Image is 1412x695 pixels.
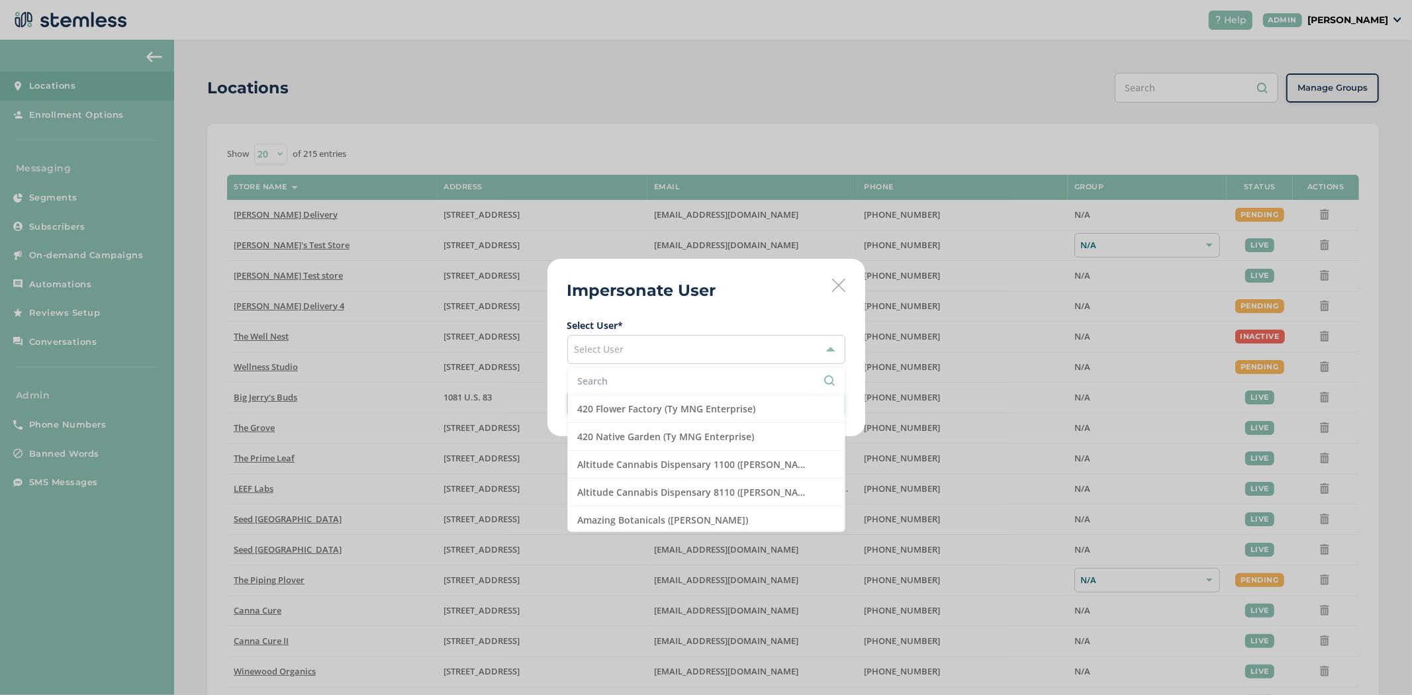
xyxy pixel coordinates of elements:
h2: Impersonate User [567,279,716,302]
li: 420 Native Garden (Ty MNG Enterprise) [568,423,845,451]
span: Select User [575,343,624,355]
input: Search [578,374,835,388]
label: Select User [567,318,845,332]
iframe: Chat Widget [1346,631,1412,695]
li: 420 Flower Factory (Ty MNG Enterprise) [568,395,845,423]
li: Altitude Cannabis Dispensary 1100 ([PERSON_NAME]) [568,451,845,479]
li: Altitude Cannabis Dispensary 8110 ([PERSON_NAME]) [568,479,845,506]
li: Amazing Botanicals ([PERSON_NAME]) [568,506,845,534]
